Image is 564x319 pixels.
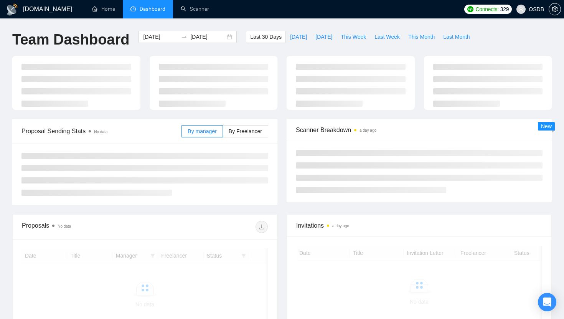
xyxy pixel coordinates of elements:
button: Last 30 Days [246,31,286,43]
span: dashboard [130,6,136,12]
button: Last Month [439,31,474,43]
span: No data [58,224,71,228]
a: homeHome [92,6,115,12]
span: Invitations [296,221,542,230]
span: Proposal Sending Stats [21,126,181,136]
span: Connects: [476,5,499,13]
span: [DATE] [290,33,307,41]
div: Proposals [22,221,145,233]
span: user [518,7,524,12]
input: End date [190,33,225,41]
button: [DATE] [286,31,311,43]
button: [DATE] [311,31,336,43]
span: swap-right [181,34,187,40]
span: [DATE] [315,33,332,41]
span: Last Month [443,33,470,41]
span: By Freelancer [229,128,262,134]
time: a day ago [360,128,376,132]
span: By manager [188,128,216,134]
span: Scanner Breakdown [296,125,543,135]
span: Last 30 Days [250,33,282,41]
span: No data [94,130,107,134]
span: 329 [500,5,509,13]
button: Last Week [370,31,404,43]
img: logo [6,3,18,16]
a: searchScanner [181,6,209,12]
time: a day ago [332,224,349,228]
h1: Team Dashboard [12,31,129,49]
button: This Month [404,31,439,43]
img: upwork-logo.png [467,6,473,12]
span: Dashboard [140,6,165,12]
a: setting [549,6,561,12]
button: setting [549,3,561,15]
span: This Month [408,33,435,41]
span: This Week [341,33,366,41]
span: Last Week [374,33,400,41]
span: New [541,123,552,129]
input: Start date [143,33,178,41]
span: to [181,34,187,40]
div: Open Intercom Messenger [538,293,556,311]
button: This Week [336,31,370,43]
